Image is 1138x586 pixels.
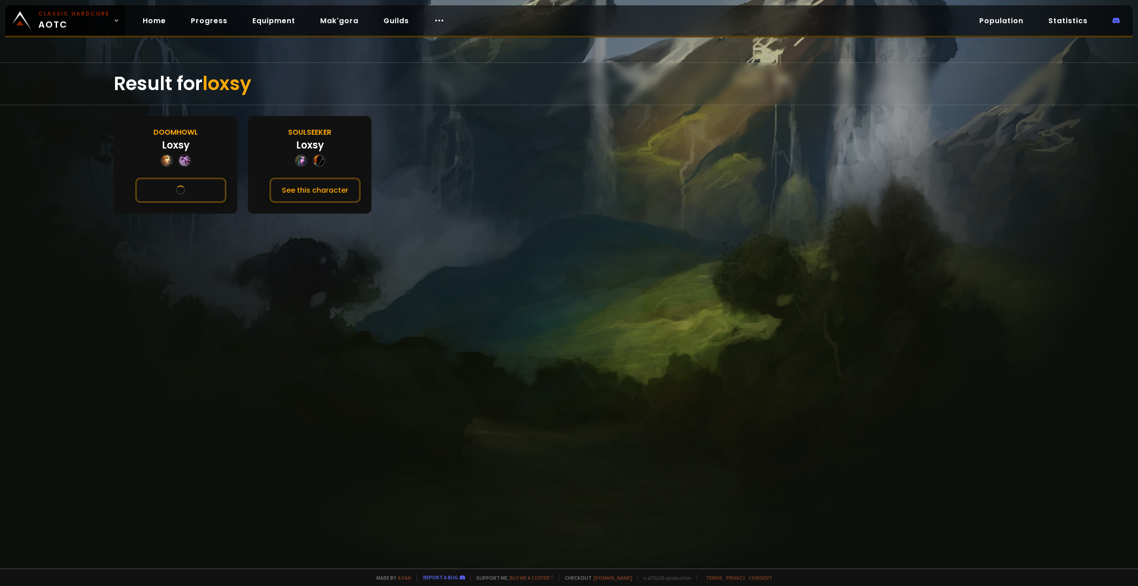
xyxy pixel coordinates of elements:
[202,70,251,97] span: loxsy
[184,12,235,30] a: Progress
[594,574,632,581] a: [DOMAIN_NAME]
[559,574,632,581] span: Checkout
[470,574,554,581] span: Support me,
[313,12,366,30] a: Mak'gora
[749,574,772,581] a: Consent
[371,574,411,581] span: Made by
[1041,12,1095,30] a: Statistics
[296,138,324,153] div: Loxsy
[135,177,227,203] button: See this character
[706,574,722,581] a: Terms
[972,12,1031,30] a: Population
[423,574,458,581] a: Report a bug
[269,177,361,203] button: See this character
[510,574,554,581] a: Buy me a coffee
[38,10,110,31] span: AOTC
[245,12,302,30] a: Equipment
[136,12,173,30] a: Home
[376,12,416,30] a: Guilds
[153,127,198,138] div: Doomhowl
[114,63,1024,105] div: Result for
[38,10,110,18] small: Classic Hardcore
[726,574,745,581] a: Privacy
[288,127,331,138] div: Soulseeker
[5,5,125,36] a: Classic HardcoreAOTC
[638,574,691,581] span: v. d752d5 - production
[398,574,411,581] a: a fan
[162,138,190,153] div: Loxsy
